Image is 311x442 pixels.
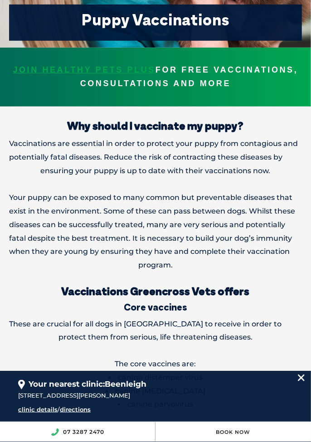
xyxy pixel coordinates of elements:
p: The core vaccines are: [9,358,302,371]
a: Book Now [216,429,251,435]
p: Your puppy can be exposed to many common but preventable diseases that exist in the environment. ... [9,191,302,272]
a: 07 3287 2470 [63,428,104,435]
h3: Core vaccines [9,302,302,312]
p: These are crucial for all dogs in [GEOGRAPHIC_DATA] to receive in order to protect them from seri... [9,317,302,345]
a: directions [60,406,91,413]
span: Beenleigh [105,379,146,389]
div: [STREET_ADDRESS][PERSON_NAME] [18,391,293,401]
img: location_close.svg [298,374,305,381]
img: location_pin.svg [18,380,25,390]
a: clinic details [18,406,58,413]
p: Vaccinations are essential in order to protect your puppy from contagious and potentially fatal d... [9,137,302,177]
img: location_phone.svg [51,428,59,436]
a: JOIN HEALTHY PETS PLUS [13,65,155,74]
div: / [18,405,183,415]
h1: Puppy Vaccinations [16,12,295,28]
div: Your nearest clinic: [18,371,293,390]
strong: Vaccinations Greencross Vets offers [62,284,250,298]
strong: Why should I vaccinate my puppy? [68,119,244,132]
p: FOR FREE VACCINATIONS, CONSULTATIONS AND MORE [9,63,302,91]
span: JOIN HEALTHY PETS PLUS [13,63,155,77]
